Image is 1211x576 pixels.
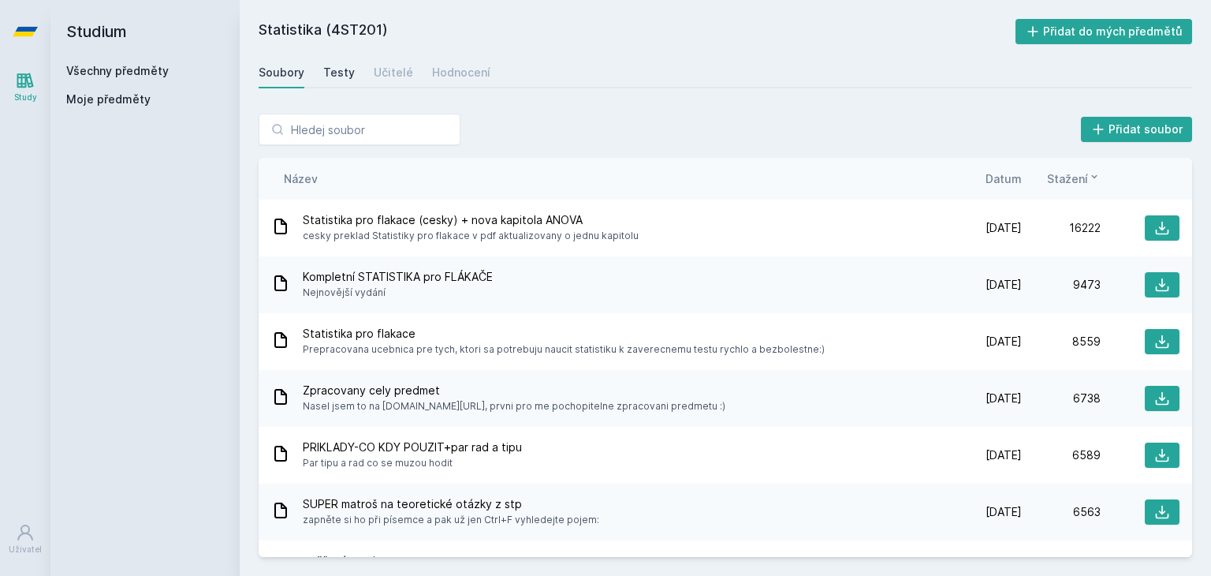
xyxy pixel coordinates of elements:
span: Statistika pro flakace [303,326,825,342]
span: PRIKLADY-CO KDY POUZIT+par rad a tipu [303,439,522,455]
div: 6738 [1022,391,1101,406]
button: Přidat soubor [1081,117,1193,142]
span: [DATE] [986,334,1022,350]
a: Testy [323,57,355,88]
span: Moje předměty [66,92,151,107]
div: Soubory [259,65,304,80]
input: Hledej soubor [259,114,460,145]
div: 16222 [1022,220,1101,236]
div: 8559 [1022,334,1101,350]
button: Přidat do mých předmětů [1015,19,1193,44]
a: Study [3,63,47,111]
span: Nejnovější vydání [303,285,493,301]
span: cesky preklad Statistiky pro flakace v pdf aktualizovany o jednu kapitolu [303,228,639,244]
span: Statistika pro flakace (cesky) + nova kapitola ANOVA [303,212,639,228]
div: 6589 [1022,447,1101,463]
a: Soubory [259,57,304,88]
span: [DATE] [986,391,1022,406]
span: Zpracovany cely predmet [303,383,725,398]
span: SUPER matroš na teoretické otázky z stp [303,496,599,512]
span: [DATE] [986,447,1022,463]
a: Všechny předměty [66,64,169,77]
span: ověřená teorie [303,553,937,569]
button: Datum [986,170,1022,187]
button: Název [284,170,318,187]
button: Stažení [1047,170,1101,187]
span: Nasel jsem to na [DOMAIN_NAME][URL], prvni pro me pochopitelne zpracovani predmetu :) [303,398,725,414]
span: Stažení [1047,170,1088,187]
a: Hodnocení [432,57,490,88]
div: Hodnocení [432,65,490,80]
div: Testy [323,65,355,80]
h2: Statistika (4ST201) [259,19,1015,44]
a: Učitelé [374,57,413,88]
span: [DATE] [986,277,1022,293]
span: [DATE] [986,220,1022,236]
div: 9473 [1022,277,1101,293]
span: Prepracovana ucebnica pre tych, ktori sa potrebuju naucit statistiku k zaverecnemu testu rychlo a... [303,342,825,357]
div: 6563 [1022,504,1101,520]
span: zapněte si ho při písemce a pak už jen Ctrl+F vyhledejte pojem: [303,512,599,528]
span: Par tipu a rad co se muzou hodit [303,455,522,471]
div: Study [14,92,37,103]
a: Uživatel [3,515,47,563]
div: Učitelé [374,65,413,80]
div: Uživatel [9,544,42,555]
span: Kompletní STATISTIKA pro FLÁKAČE [303,269,493,285]
span: [DATE] [986,504,1022,520]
